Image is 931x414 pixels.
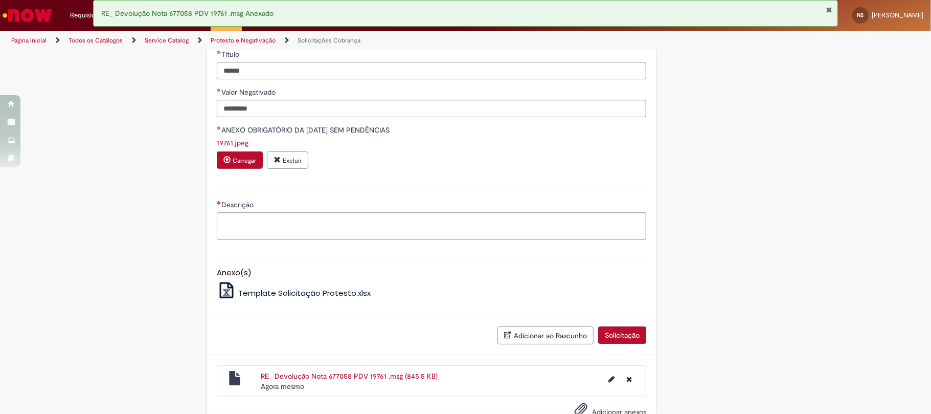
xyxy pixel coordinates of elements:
[211,36,276,45] a: Protesto e Negativação
[238,288,371,298] span: Template Solicitação Protesto.xlsx
[145,36,189,45] a: Service Catalog
[70,10,106,20] span: Requisições
[217,212,646,241] textarea: Descrição
[217,50,221,54] span: Obrigatório Preenchido
[11,36,47,45] a: Página inicial
[217,138,248,147] a: Download de 19761.jpeg
[283,157,302,165] small: Excluir
[217,151,263,169] button: Carregar anexo de ANEXO OBRIGATÓRIO DA 12.07.01 SEM PENDÊNCIAS Required
[872,11,923,19] span: [PERSON_NAME]
[69,36,123,45] a: Todos os Catálogos
[620,371,638,387] button: Excluir RE_ Devolução Nota 677058 PDV 19761 .msg
[217,100,646,117] input: Valor Negativado
[217,201,221,205] span: Necessários
[233,157,256,165] small: Carregar
[261,382,304,391] span: Agora mesmo
[267,151,308,169] button: Excluir anexo 19761.jpeg
[1,5,54,26] img: ServiceNow
[217,269,646,277] h5: Anexo(s)
[826,6,832,14] button: Fechar Notificação
[217,88,221,92] span: Obrigatório Preenchido
[261,382,304,391] time: 30/09/2025 16:45:56
[221,125,392,135] span: ANEXO OBRIGATÓRIO DA [DATE] SEM PENDÊNCIAS
[857,12,864,18] span: NS
[217,126,221,130] span: Obrigatório Preenchido
[217,62,646,79] input: Título
[217,288,371,298] a: Template Solicitação Protesto.xlsx
[497,326,594,344] button: Adicionar ao Rascunho
[221,50,241,59] span: Título
[221,88,278,97] span: Valor Negativado
[598,326,646,344] button: Solicitação
[602,371,621,387] button: Editar nome de arquivo RE_ Devolução Nota 677058 PDV 19761 .msg
[8,31,613,50] ul: Trilhas de página
[261,372,438,381] a: RE_ Devolução Nota 677058 PDV 19761 .msg (845.5 KB)
[221,200,256,209] span: Descrição
[101,9,274,18] span: RE_ Devolução Nota 677058 PDV 19761 .msg Anexado
[298,36,360,45] a: Solicitações Cobrança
